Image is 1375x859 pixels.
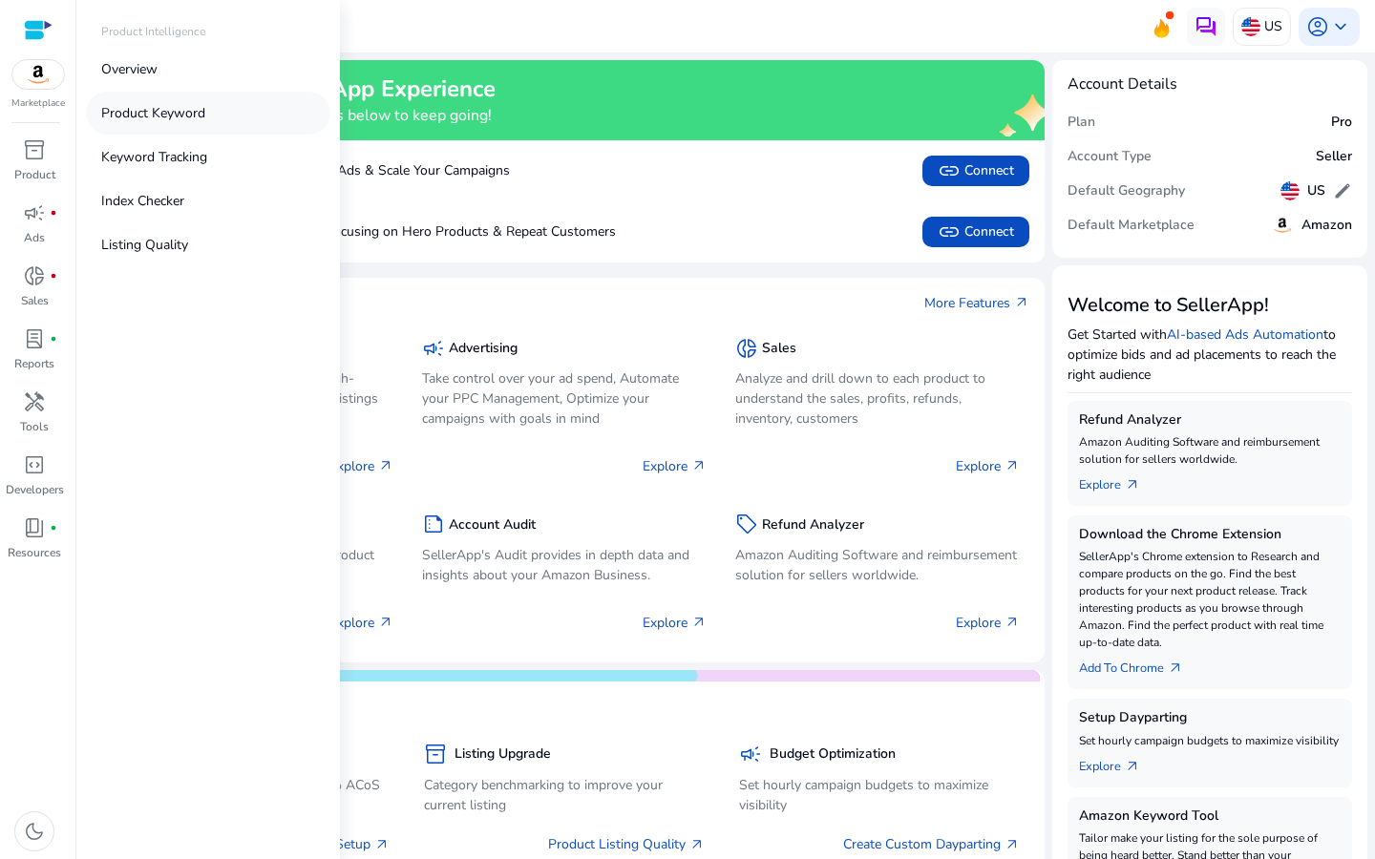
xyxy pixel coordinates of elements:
[1168,660,1183,676] span: arrow_outward
[1307,183,1325,199] h5: US
[735,545,1020,585] p: Amazon Auditing Software and reimbursement solution for sellers worldwide.
[329,456,393,476] p: Explore
[101,59,158,79] p: Overview
[50,335,57,343] span: fiber_manual_record
[643,613,707,633] p: Explore
[24,229,45,246] p: Ads
[329,613,393,633] p: Explore
[956,456,1020,476] p: Explore
[1079,651,1198,678] a: Add To Chrome
[643,456,707,476] p: Explore
[449,341,518,357] h5: Advertising
[1079,732,1341,749] p: Set hourly campaign budgets to maximize visibility
[1005,615,1020,630] span: arrow_outward
[938,220,961,243] span: link
[691,458,707,473] span: arrow_outward
[1079,527,1341,543] h5: Download the Chrome Extension
[1241,17,1260,36] img: us.svg
[101,191,184,211] p: Index Checker
[23,264,46,287] span: donut_small
[50,272,57,280] span: fiber_manual_record
[735,337,758,360] span: donut_small
[1079,749,1155,776] a: Explorearrow_outward
[134,221,616,241] p: Boost Sales by Focusing on Hero Products & Repeat Customers
[1331,115,1352,131] h5: Pro
[6,481,64,498] p: Developers
[14,166,55,183] p: Product
[1125,759,1140,774] span: arrow_outward
[50,209,57,217] span: fiber_manual_record
[378,615,393,630] span: arrow_outward
[1068,294,1352,317] h3: Welcome to SellerApp!
[8,544,61,561] p: Resources
[14,355,54,372] p: Reports
[735,368,1020,429] p: Analyze and drill down to each product to understand the sales, profits, refunds, inventory, cust...
[1280,181,1300,200] img: us.svg
[101,147,207,167] p: Keyword Tracking
[50,524,57,532] span: fiber_manual_record
[378,458,393,473] span: arrow_outward
[1005,458,1020,473] span: arrow_outward
[922,217,1029,247] button: linkConnect
[924,293,1029,313] a: More Featuresarrow_outward
[938,220,1014,243] span: Connect
[1014,295,1029,310] span: arrow_outward
[548,834,705,854] a: Product Listing Quality
[956,613,1020,633] p: Explore
[1125,477,1140,492] span: arrow_outward
[422,368,707,429] p: Take control over your ad spend, Automate your PPC Management, Optimize your campaigns with goals...
[23,390,46,413] span: handyman
[1329,15,1352,38] span: keyboard_arrow_down
[23,201,46,224] span: campaign
[23,453,46,476] span: code_blocks
[422,545,707,585] p: SellerApp's Audit provides in depth data and insights about your Amazon Business.
[23,138,46,161] span: inventory_2
[938,159,961,182] span: link
[1079,468,1155,494] a: Explorearrow_outward
[1068,218,1195,234] h5: Default Marketplace
[424,775,705,815] p: Category benchmarking to improve your current listing
[1005,837,1020,852] span: arrow_outward
[843,834,1020,854] a: Create Custom Dayparting
[101,103,205,123] p: Product Keyword
[374,837,390,852] span: arrow_outward
[1079,412,1341,429] h5: Refund Analyzer
[1167,325,1323,344] a: AI-based Ads Automation
[762,341,796,357] h5: Sales
[1079,548,1341,651] p: SellerApp's Chrome extension to Research and compare products on the go. Find the best products f...
[1079,433,1341,468] p: Amazon Auditing Software and reimbursement solution for sellers worldwide.
[1333,181,1352,200] span: edit
[424,743,447,765] span: inventory_2
[20,418,49,435] p: Tools
[691,615,707,630] span: arrow_outward
[1079,808,1341,825] h5: Amazon Keyword Tool
[23,516,46,539] span: book_4
[101,235,188,255] p: Listing Quality
[422,337,445,360] span: campaign
[1316,149,1352,165] h5: Seller
[1264,10,1282,43] p: US
[23,820,46,843] span: dark_mode
[938,159,1014,182] span: Connect
[689,837,705,852] span: arrow_outward
[739,775,1020,815] p: Set hourly campaign budgets to maximize visibility
[1068,75,1352,94] h4: Account Details
[21,292,49,309] p: Sales
[1068,115,1095,131] h5: Plan
[922,156,1029,186] button: linkConnect
[1301,218,1352,234] h5: Amazon
[11,96,65,111] p: Marketplace
[1068,183,1185,199] h5: Default Geography
[762,517,864,534] h5: Refund Analyzer
[735,513,758,535] span: sell
[1068,149,1152,165] h5: Account Type
[422,513,445,535] span: summarize
[1271,214,1294,237] img: amazon.svg
[770,746,896,763] h5: Budget Optimization
[449,517,536,534] h5: Account Audit
[1306,15,1329,38] span: account_circle
[455,746,551,763] h5: Listing Upgrade
[1079,710,1341,726] h5: Setup Dayparting
[101,23,205,40] p: Product Intelligence
[23,327,46,350] span: lab_profile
